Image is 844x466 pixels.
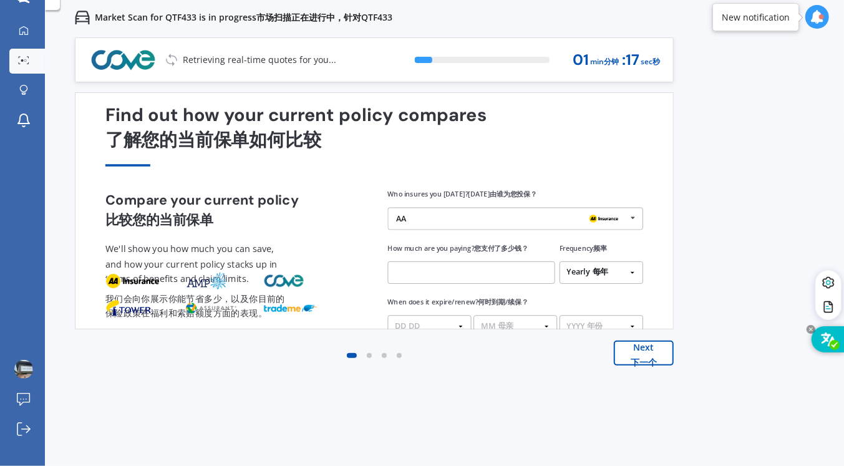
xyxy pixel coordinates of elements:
[388,297,528,306] label: When does it expire/renew?
[573,52,589,69] span: 01
[388,189,537,198] label: Who insures you [DATE]?
[95,6,392,29] p: Market Scan for QTF433 is in progress
[631,356,657,368] font: 下一个
[105,193,361,233] h4: Compare your current policy
[388,243,528,253] label: How much are you paying?
[468,189,537,198] font: [DATE]由谁为您投保？
[478,297,528,306] font: 何时到期/续保？
[14,360,33,379] img: ACg8ocIVQhSdEBK6Lo9SeBeORdw92l2BKt3Nkz90PkoxUswstB_cQBJF=s96-c
[105,241,285,325] p: We'll show you how much you can save, and how your current policy stacks up in terms of benefits ...
[105,211,213,229] font: 比较您的当前保单
[185,299,238,317] img: provider_logo_1
[256,11,392,23] font: 市场扫描正在进行中，针对QTF433
[105,272,159,290] img: provider_logo_0
[105,103,487,152] font: Find out how your current policy compares
[264,272,306,290] img: provider_logo_2
[560,243,607,253] label: Frequency
[183,54,336,66] p: Retrieving real-time quotes for you...
[396,215,406,223] div: AA
[185,272,228,290] img: provider_logo_1
[105,299,152,317] img: provider_logo_0
[641,49,660,75] span: sec
[622,52,639,69] span: : 17
[614,341,674,366] button: Next下一个
[586,211,621,225] img: AA.webp
[604,56,619,67] font: 分钟
[75,10,90,25] img: car.f15378c7a67c060ca3f3.svg
[105,129,321,152] font: 了解您的当前保单如何比较
[590,49,619,75] span: min
[105,292,285,319] font: 我们会向你展示你能节省多少，以及你目前的保险政策在福利和索赔额度方面的表现。
[474,243,528,253] font: 您支付了多少钱？
[593,243,607,253] font: 频率
[264,299,318,317] img: provider_logo_2
[722,11,790,24] div: New notification
[652,56,660,67] font: 秒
